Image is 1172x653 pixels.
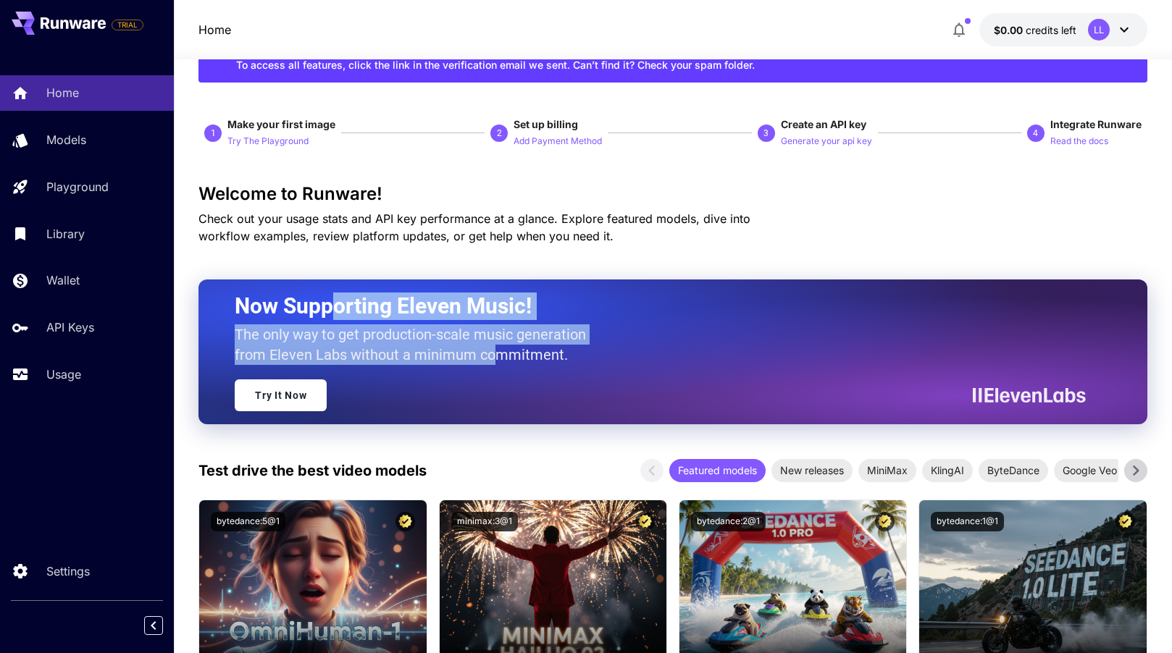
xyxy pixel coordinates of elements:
div: New releases [771,459,853,482]
p: Wallet [46,271,80,289]
span: TRIAL [112,20,143,30]
p: The only way to get production-scale music generation from Eleven Labs without a minimum commitment. [235,324,597,365]
span: credits left [1026,24,1076,36]
div: KlingAI [922,459,973,482]
span: Check out your usage stats and API key performance at a glance. Explore featured models, dive int... [198,211,750,243]
span: Add your payment card to enable full platform functionality. [112,16,143,33]
span: Featured models [669,463,766,478]
p: Playground [46,178,109,195]
h3: Welcome to Runware! [198,184,1147,204]
nav: breadcrumb [198,21,231,38]
span: Create an API key [781,118,866,130]
div: ByteDance [979,459,1048,482]
p: Settings [46,563,90,580]
button: Certified Model – Vetted for best performance and includes a commercial license. [875,512,895,531]
p: API Keys [46,319,94,336]
button: bytedance:2@1 [691,512,766,531]
p: Generate your api key [781,135,872,148]
span: MiniMax [858,463,916,478]
button: Certified Model – Vetted for best performance and includes a commercial license. [395,512,415,531]
button: Try The Playground [227,132,309,149]
span: Make your first image [227,118,335,130]
span: New releases [771,463,853,478]
a: Try It Now [235,379,327,411]
p: 3 [763,127,769,140]
span: KlingAI [922,463,973,478]
button: Add Payment Method [514,132,602,149]
div: Collapse sidebar [155,612,174,639]
span: Google Veo [1054,463,1126,478]
button: Certified Model – Vetted for best performance and includes a commercial license. [1116,512,1135,531]
div: Featured models [669,459,766,482]
button: bytedance:1@1 [931,512,1004,531]
button: Collapse sidebar [144,616,163,635]
p: Read the docs [1050,135,1108,148]
p: 4 [1033,127,1038,140]
button: bytedance:5@1 [211,512,285,531]
p: Test drive the best video models [198,460,427,481]
div: $0.00 [994,22,1076,38]
span: Integrate Runware [1050,118,1142,130]
span: ByteDance [979,463,1048,478]
p: Models [46,131,86,148]
p: Usage [46,366,81,383]
p: 1 [211,127,216,140]
span: Set up billing [514,118,578,130]
div: Google Veo [1054,459,1126,482]
p: Add Payment Method [514,135,602,148]
button: $0.00LL [979,13,1147,46]
p: Try The Playground [227,135,309,148]
button: minimax:3@1 [451,512,518,531]
p: Library [46,225,85,243]
p: Home [46,84,79,101]
button: Generate your api key [781,132,872,149]
div: MiniMax [858,459,916,482]
h2: Now Supporting Eleven Music! [235,292,1074,320]
span: $0.00 [994,24,1026,36]
button: Certified Model – Vetted for best performance and includes a commercial license. [635,512,655,531]
div: LL [1088,19,1110,41]
p: 2 [497,127,502,140]
a: Home [198,21,231,38]
button: Read the docs [1050,132,1108,149]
